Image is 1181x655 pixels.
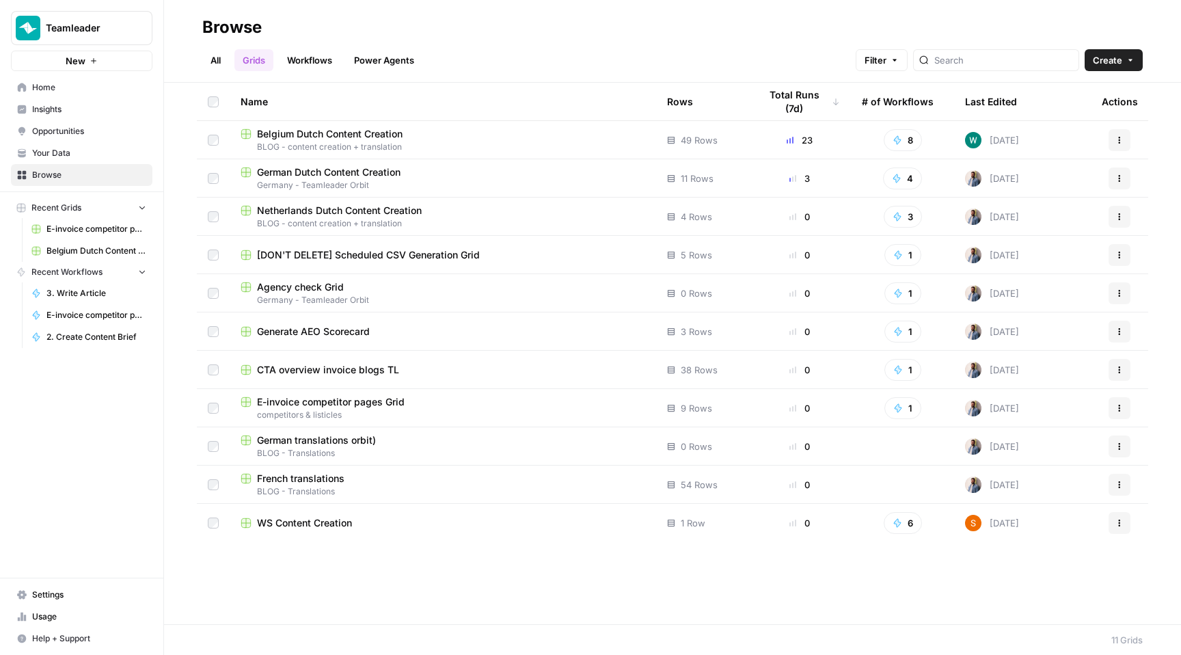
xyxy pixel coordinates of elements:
[667,83,693,120] div: Rows
[759,401,840,415] div: 0
[681,478,718,492] span: 54 Rows
[257,325,370,338] span: Generate AEO Scorecard
[241,280,645,306] a: Agency check GridGermany - Teamleader Orbit
[25,326,152,348] a: 2. Create Content Brief
[346,49,422,71] a: Power Agents
[965,209,1019,225] div: [DATE]
[279,49,340,71] a: Workflows
[965,247,1019,263] div: [DATE]
[965,362,981,378] img: 542af2wjek5zirkck3dd1n2hljhm
[884,359,921,381] button: 1
[884,244,921,266] button: 1
[965,477,981,493] img: 542af2wjek5zirkck3dd1n2hljhm
[883,168,922,189] button: 4
[241,165,645,191] a: German Dutch Content CreationGermany - Teamleader Orbit
[11,51,152,71] button: New
[46,245,146,257] span: Belgium Dutch Content Creation
[965,477,1019,493] div: [DATE]
[965,515,981,531] img: y5w7aucoxux127fbokselpcfhhxb
[759,363,840,377] div: 0
[25,304,152,326] a: E-invoice competitor pages
[965,438,981,455] img: 542af2wjek5zirkck3dd1n2hljhm
[965,515,1019,531] div: [DATE]
[965,132,981,148] img: vaiar9hhcrg879pubqop5lsxqhgw
[759,325,840,338] div: 0
[32,147,146,159] span: Your Data
[884,512,922,534] button: 6
[681,516,705,530] span: 1 Row
[681,248,712,262] span: 5 Rows
[16,16,40,40] img: Teamleader Logo
[241,248,645,262] a: [DON'T DELETE] Scheduled CSV Generation Grid
[884,206,922,228] button: 3
[31,266,103,278] span: Recent Workflows
[11,77,152,98] a: Home
[965,170,1019,187] div: [DATE]
[681,325,712,338] span: 3 Rows
[46,287,146,299] span: 3. Write Article
[965,323,981,340] img: 542af2wjek5zirkck3dd1n2hljhm
[241,485,645,498] span: BLOG - Translations
[241,395,645,421] a: E-invoice competitor pages Gridcompetitors & listicles
[241,433,645,459] a: German translations orbit)BLOG - Translations
[32,611,146,623] span: Usage
[32,81,146,94] span: Home
[32,169,146,181] span: Browse
[865,53,886,67] span: Filter
[241,516,645,530] a: WS Content Creation
[759,210,840,224] div: 0
[241,127,645,153] a: Belgium Dutch Content CreationBLOG - content creation + translation
[965,362,1019,378] div: [DATE]
[257,204,422,217] span: Netherlands Dutch Content Creation
[25,240,152,262] a: Belgium Dutch Content Creation
[257,165,401,179] span: German Dutch Content Creation
[884,397,921,419] button: 1
[681,286,712,300] span: 0 Rows
[32,589,146,601] span: Settings
[681,363,718,377] span: 38 Rows
[681,133,718,147] span: 49 Rows
[759,83,840,120] div: Total Runs (7d)
[1085,49,1143,71] button: Create
[241,204,645,230] a: Netherlands Dutch Content CreationBLOG - content creation + translation
[241,325,645,338] a: Generate AEO Scorecard
[862,83,934,120] div: # of Workflows
[241,179,645,191] span: Germany - Teamleader Orbit
[934,53,1073,67] input: Search
[884,321,921,343] button: 1
[257,127,403,141] span: Belgium Dutch Content Creation
[965,438,1019,455] div: [DATE]
[241,363,645,377] a: CTA overview invoice blogs TL
[965,323,1019,340] div: [DATE]
[234,49,273,71] a: Grids
[66,54,85,68] span: New
[884,282,921,304] button: 1
[965,170,981,187] img: 542af2wjek5zirkck3dd1n2hljhm
[241,409,645,421] span: competitors & listicles
[759,133,840,147] div: 23
[257,395,405,409] span: E-invoice competitor pages Grid
[32,125,146,137] span: Opportunities
[202,16,262,38] div: Browse
[856,49,908,71] button: Filter
[241,83,645,120] div: Name
[11,142,152,164] a: Your Data
[759,516,840,530] div: 0
[11,262,152,282] button: Recent Workflows
[681,172,714,185] span: 11 Rows
[759,440,840,453] div: 0
[11,198,152,218] button: Recent Grids
[32,103,146,116] span: Insights
[11,164,152,186] a: Browse
[759,172,840,185] div: 3
[25,282,152,304] a: 3. Write Article
[1102,83,1138,120] div: Actions
[241,294,645,306] span: Germany - Teamleader Orbit
[11,628,152,650] button: Help + Support
[11,98,152,120] a: Insights
[1111,633,1143,647] div: 11 Grids
[257,280,344,294] span: Agency check Grid
[1093,53,1122,67] span: Create
[681,440,712,453] span: 0 Rows
[681,210,712,224] span: 4 Rows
